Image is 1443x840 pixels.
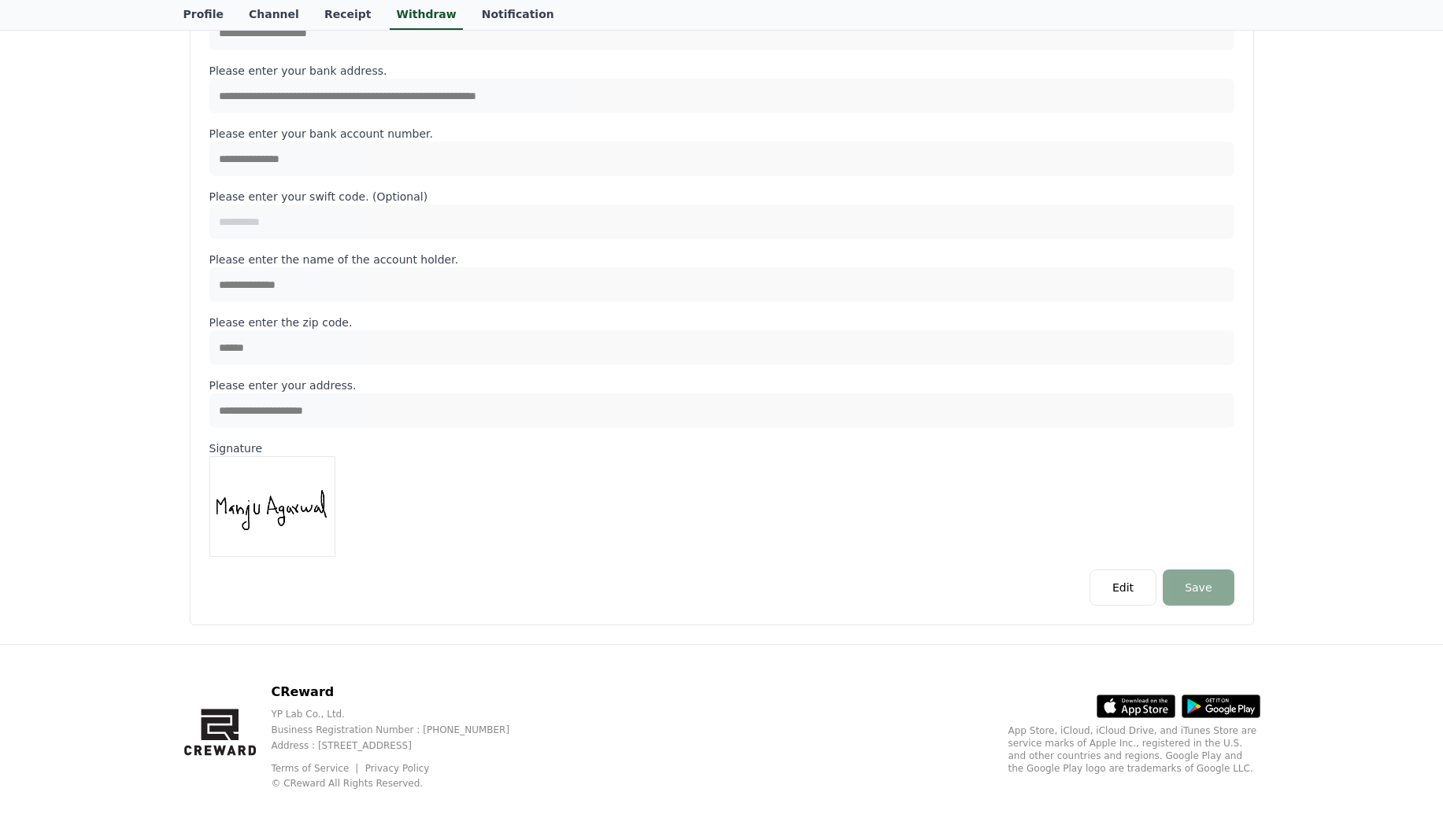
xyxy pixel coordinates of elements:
p: Please enter the name of the account holder. [209,252,1234,267]
p: Please enter your bank address. [209,63,1234,79]
p: Please enter your address. [209,378,1234,393]
p: Please enter the zip code. [209,315,1234,330]
a: Terms of Service [271,763,361,774]
p: Please enter your bank account number. [209,126,1234,142]
button: Save [1163,569,1234,606]
p: Business Registration Number : [PHONE_NUMBER] [271,724,535,736]
p: YP Lab Co., Ltd. [271,708,535,720]
img: signature [209,456,335,557]
p: Please enter your swift code. (Optional) [209,189,1234,204]
p: Signature [209,440,1234,456]
p: © CReward All Rights Reserved. [271,777,535,790]
a: Privacy Policy [365,763,430,774]
button: Edit [1090,569,1156,606]
p: App Store, iCloud, iCloud Drive, and iTunes Store are service marks of Apple Inc., registered in ... [1008,724,1260,775]
p: CReward [271,683,535,702]
p: Address : [STREET_ADDRESS] [271,739,535,752]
